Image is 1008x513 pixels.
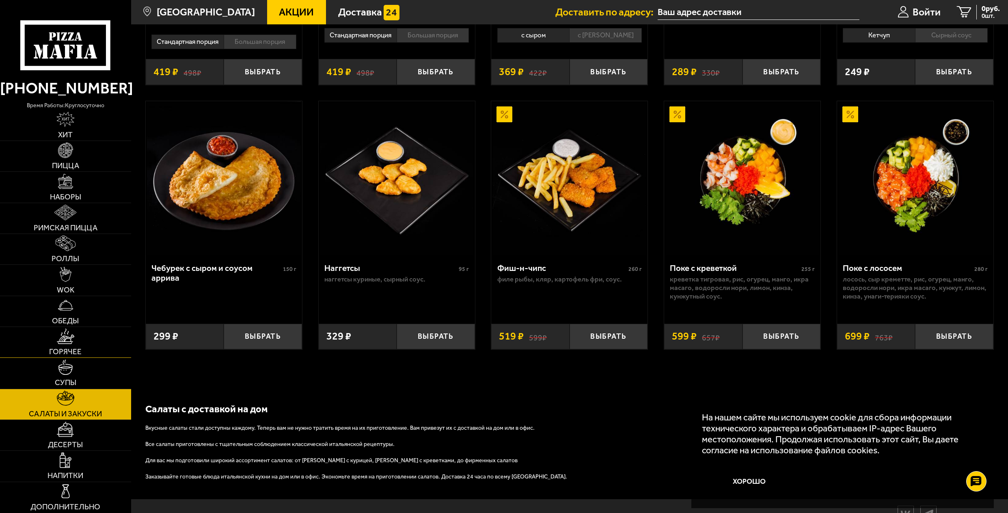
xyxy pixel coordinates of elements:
span: 419 ₽ [153,67,178,77]
span: Пицца [52,162,79,170]
span: 369 ₽ [499,67,524,77]
span: Заказывайте готовые блюда итальянской кухни на дом или в офис. Экономьте время на приготовлении с... [145,473,567,480]
s: 330 ₽ [702,67,720,77]
span: 0 руб. [982,5,1000,12]
button: Выбрать [915,324,993,349]
li: Сырный соус [915,28,988,43]
span: Десерты [48,441,83,449]
li: Большая порция [224,35,296,49]
span: Супы [55,379,76,387]
span: 255 г [801,266,815,273]
span: 519 ₽ [499,331,524,342]
img: Поке с лососем [838,101,992,255]
span: 329 ₽ [326,331,351,342]
span: WOK [57,286,74,294]
li: с сыром [497,28,570,43]
span: 95 г [459,266,469,273]
button: Выбрать [397,59,475,84]
s: 498 ₽ [356,67,374,77]
div: 0 [491,24,648,51]
b: Салаты с доставкой на дом [145,403,268,415]
button: Выбрать [743,324,821,349]
span: Вкусные салаты стали доступны каждому. Теперь вам не нужно тратить время на их приготовление. Вам... [145,424,535,431]
button: Выбрать [915,59,993,84]
span: 699 ₽ [845,331,870,342]
span: Доставка [338,7,382,17]
div: Наггетсы [324,263,457,273]
s: 763 ₽ [875,331,893,342]
span: Хит [58,131,73,139]
img: Наггетсы [320,101,474,255]
img: Акционный [496,106,512,122]
div: 0 [837,24,993,51]
p: креветка тигровая, рис, огурец, манго, икра масаго, водоросли Нори, лимон, кинза, кунжутный соус. [670,275,815,300]
li: Стандартная порция [324,28,397,43]
span: Доставить по адресу: [555,7,658,17]
a: Наггетсы [319,101,475,255]
li: Стандартная порция [151,35,224,49]
img: 15daf4d41897b9f0e9f617042186c801.svg [384,5,399,21]
div: Фиш-н-чипс [497,263,627,273]
span: Роллы [52,255,79,263]
span: Салаты и закуски [29,410,102,418]
span: 260 г [628,266,642,273]
a: АкционныйПоке с креветкой [664,101,820,255]
button: Выбрать [397,324,475,349]
span: Горячее [49,348,82,356]
a: АкционныйПоке с лососем [837,101,993,255]
span: 299 ₽ [153,331,178,342]
button: Выбрать [570,324,648,349]
div: Поке с креветкой [670,263,799,273]
span: Обеды [52,317,79,325]
li: Кетчуп [843,28,915,43]
span: Войти [913,7,941,17]
button: Выбрать [224,324,302,349]
img: Поке с креветкой [665,101,819,255]
span: 150 г [283,266,296,273]
s: 498 ₽ [183,67,201,77]
p: На нашем сайте мы используем cookie для сбора информации технического характера и обрабатываем IP... [702,412,978,456]
img: Акционный [842,106,858,122]
span: 249 ₽ [845,67,870,77]
button: Выбрать [743,59,821,84]
button: Выбрать [224,59,302,84]
li: с [PERSON_NAME] [569,28,642,43]
p: лосось, Сыр креметте, рис, огурец, манго, водоросли Нори, икра масаго, кунжут, лимон, кинза, унаг... [843,275,988,300]
span: 280 г [974,266,988,273]
span: [GEOGRAPHIC_DATA] [157,7,255,17]
a: Чебурек с сыром и соусом аррива [146,101,302,255]
div: Чебурек с сыром и соусом аррива [151,263,281,284]
span: Наборы [50,193,81,201]
span: Дополнительно [30,503,100,511]
a: АкционныйФиш-н-чипс [491,101,648,255]
img: Акционный [669,106,685,122]
button: Выбрать [570,59,648,84]
li: Большая порция [397,28,469,43]
input: Ваш адрес доставки [658,5,859,20]
span: 599 ₽ [672,331,697,342]
s: 422 ₽ [529,67,547,77]
span: Для вас мы подготовили широкий ассортимент салатов: от [PERSON_NAME] с курицей, [PERSON_NAME] с к... [145,457,518,464]
p: наггетсы куриные, сырный соус. [324,275,469,284]
div: 0 [319,24,475,51]
span: Напитки [47,472,83,480]
s: 599 ₽ [529,331,547,342]
div: Поке с лососем [843,263,972,273]
p: филе рыбы, кляр, картофель фри, соус. [497,275,642,284]
span: Все салаты приготовлены с тщательным соблюдением классической итальянской рецептуры. [145,441,395,448]
span: 419 ₽ [326,67,351,77]
span: Акции [279,7,314,17]
span: 289 ₽ [672,67,697,77]
span: Римская пицца [34,224,97,232]
img: Чебурек с сыром и соусом аррива [147,101,301,255]
button: Хорошо [702,466,796,498]
img: Фиш-н-чипс [492,101,646,255]
s: 657 ₽ [702,331,720,342]
span: 0 шт. [982,13,1000,19]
